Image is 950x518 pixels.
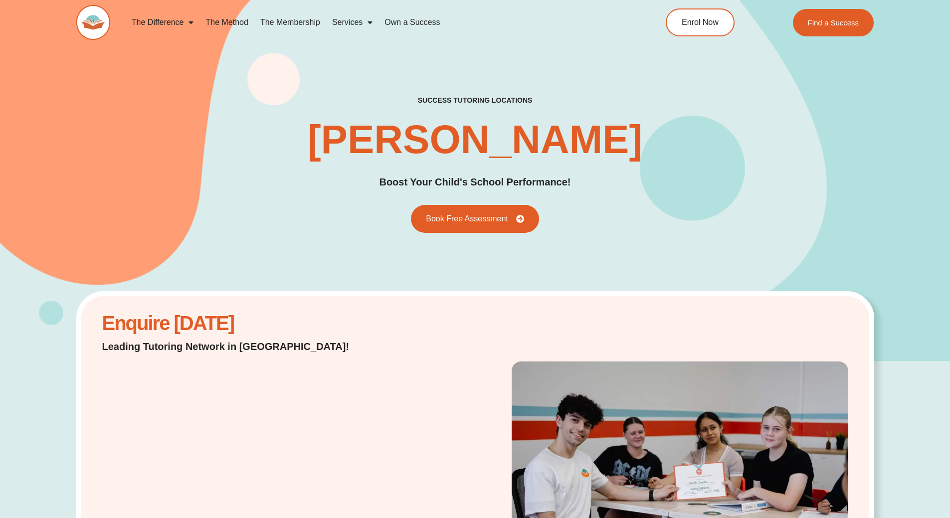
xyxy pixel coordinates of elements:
h2: Enquire [DATE] [102,317,375,330]
a: Enrol Now [666,8,735,36]
a: Book Free Assessment [411,205,539,233]
h2: Leading Tutoring Network in [GEOGRAPHIC_DATA]! [102,340,375,353]
span: Enrol Now [682,18,719,26]
span: Book Free Assessment [426,215,508,223]
h1: [PERSON_NAME] [308,120,642,160]
a: Own a Success [379,11,446,34]
a: The Method [199,11,254,34]
h2: Boost Your Child's School Performance! [379,174,570,190]
h2: success tutoring locations [418,96,533,105]
a: The Membership [254,11,326,34]
nav: Menu [126,11,620,34]
a: Services [326,11,379,34]
a: The Difference [126,11,200,34]
a: Find a Success [793,9,874,36]
span: Find a Success [808,19,859,26]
